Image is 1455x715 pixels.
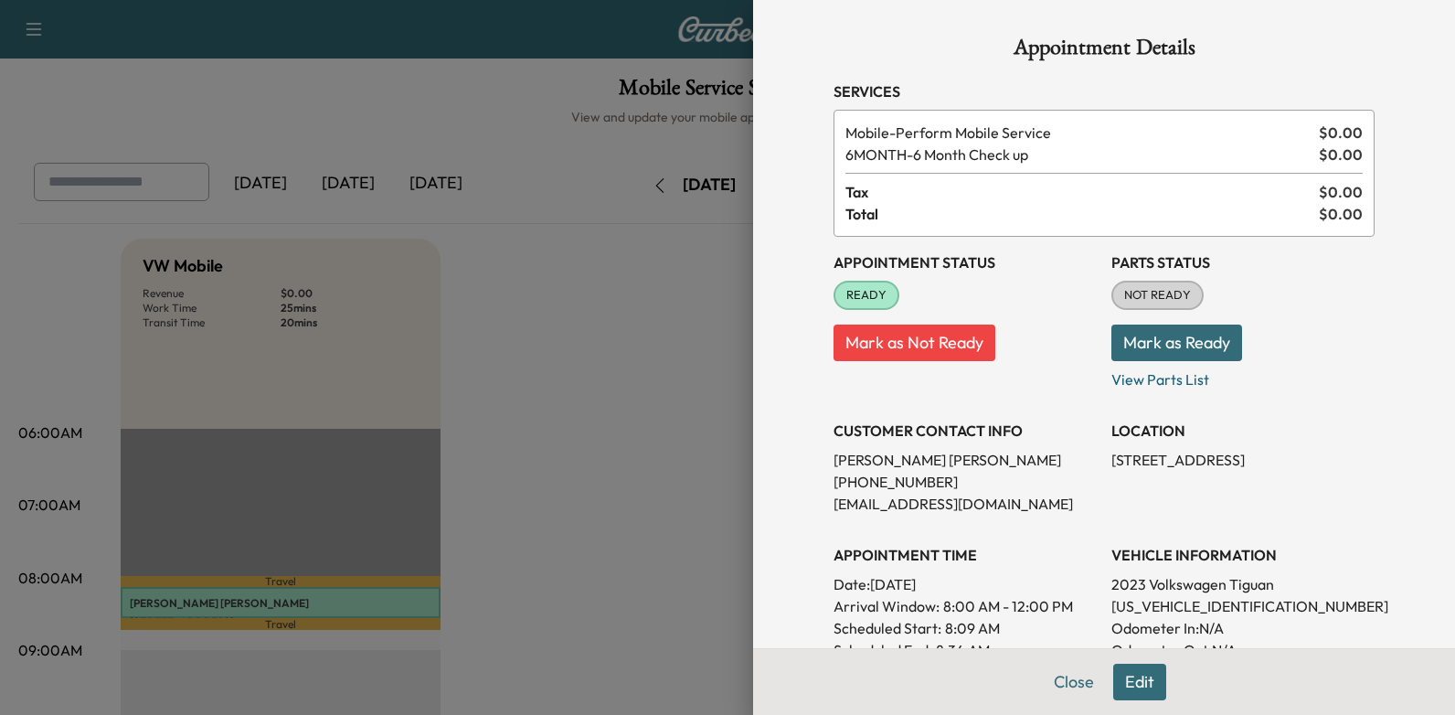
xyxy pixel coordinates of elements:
h1: Appointment Details [834,37,1375,66]
span: Tax [845,181,1319,203]
span: $ 0.00 [1319,122,1363,144]
button: Edit [1113,664,1166,700]
span: 8:00 AM - 12:00 PM [943,595,1073,617]
p: [PERSON_NAME] [PERSON_NAME] [834,449,1097,471]
p: [US_VEHICLE_IDENTIFICATION_NUMBER] [1111,595,1375,617]
h3: VEHICLE INFORMATION [1111,544,1375,566]
p: Scheduled Start: [834,617,941,639]
span: READY [835,286,897,304]
span: $ 0.00 [1319,181,1363,203]
span: Perform Mobile Service [845,122,1312,144]
button: Mark as Ready [1111,325,1242,361]
p: [STREET_ADDRESS] [1111,449,1375,471]
p: View Parts List [1111,361,1375,390]
span: Total [845,203,1319,225]
h3: LOCATION [1111,420,1375,442]
p: Date: [DATE] [834,573,1097,595]
p: 2023 Volkswagen Tiguan [1111,573,1375,595]
p: Odometer In: N/A [1111,617,1375,639]
h3: CUSTOMER CONTACT INFO [834,420,1097,442]
button: Mark as Not Ready [834,325,995,361]
h3: APPOINTMENT TIME [834,544,1097,566]
p: Odometer Out: N/A [1111,639,1375,661]
p: Arrival Window: [834,595,1097,617]
p: Scheduled End: [834,639,932,661]
span: NOT READY [1113,286,1202,304]
p: [EMAIL_ADDRESS][DOMAIN_NAME] [834,493,1097,515]
p: 8:09 AM [945,617,1000,639]
h3: Services [834,80,1375,102]
p: 8:34 AM [936,639,990,661]
span: 6 Month Check up [845,144,1312,165]
h3: Appointment Status [834,251,1097,273]
span: $ 0.00 [1319,203,1363,225]
h3: Parts Status [1111,251,1375,273]
p: [PHONE_NUMBER] [834,471,1097,493]
button: Close [1042,664,1106,700]
span: $ 0.00 [1319,144,1363,165]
